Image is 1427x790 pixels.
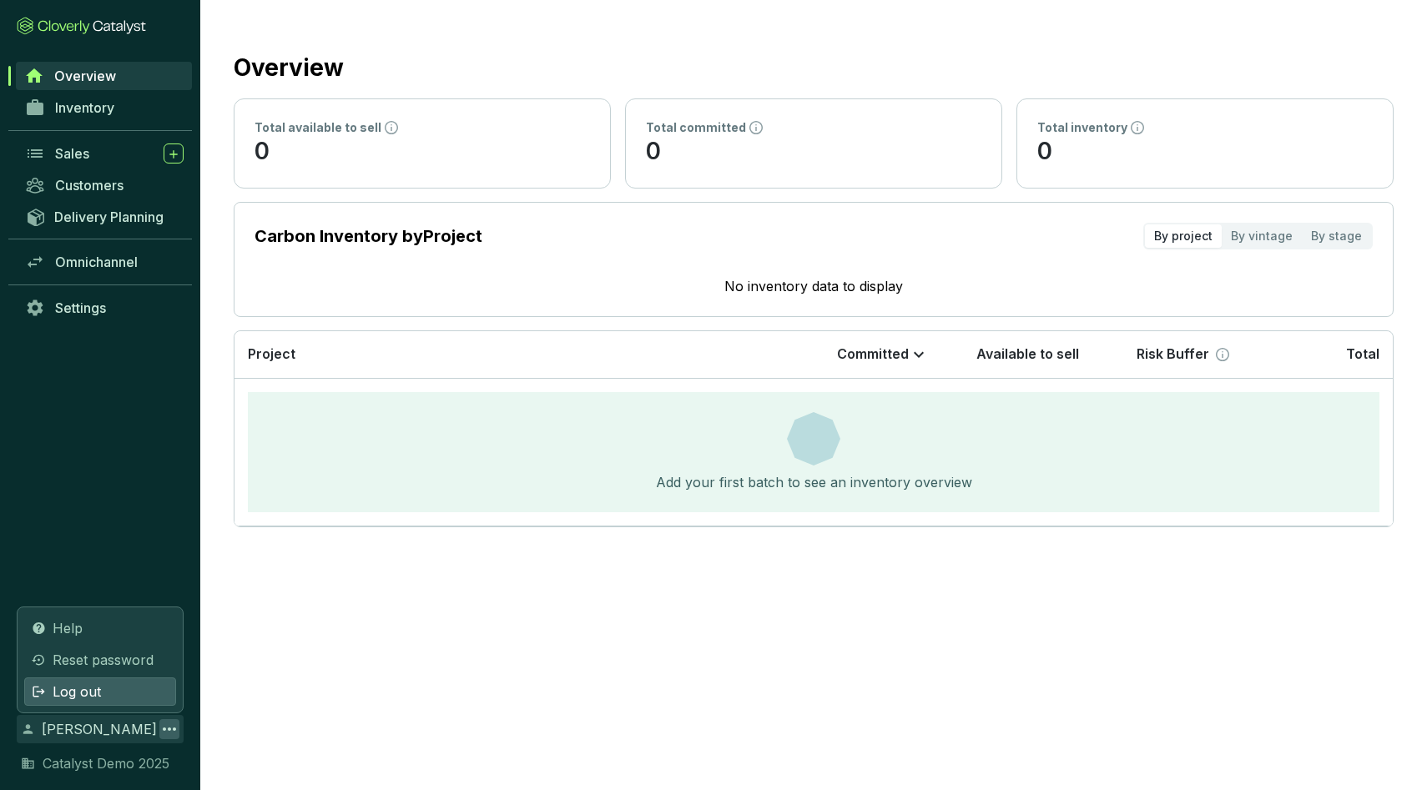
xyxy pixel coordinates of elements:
[53,618,83,638] span: Help
[24,614,176,642] a: Help
[255,276,1373,296] p: No inventory data to display
[255,136,590,168] p: 0
[55,145,89,162] span: Sales
[942,331,1092,379] th: Available to sell
[17,248,192,276] a: Omnichannel
[53,682,101,702] span: Log out
[16,62,192,90] a: Overview
[55,177,124,194] span: Customers
[1037,136,1373,168] p: 0
[42,719,157,739] span: [PERSON_NAME]
[1143,223,1373,249] div: segmented control
[234,331,792,379] th: Project
[17,294,192,322] a: Settings
[43,753,169,773] span: Catalyst Demo 2025
[55,299,106,316] span: Settings
[17,203,192,230] a: Delivery Planning
[17,93,192,122] a: Inventory
[646,119,746,136] p: Total committed
[255,224,482,248] p: Carbon Inventory by Project
[1222,224,1302,248] div: By vintage
[55,254,138,270] span: Omnichannel
[54,68,116,84] span: Overview
[1137,345,1209,364] p: Risk Buffer
[255,119,381,136] p: Total available to sell
[1037,119,1127,136] p: Total inventory
[1302,224,1371,248] div: By stage
[17,139,192,168] a: Sales
[53,650,154,670] span: Reset password
[1145,224,1222,248] div: By project
[656,472,972,492] div: Add your first batch to see an inventory overview
[234,50,344,85] h2: Overview
[55,99,114,116] span: Inventory
[17,171,192,199] a: Customers
[54,209,164,225] span: Delivery Planning
[837,345,909,364] p: Committed
[1243,331,1393,379] th: Total
[646,136,981,168] p: 0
